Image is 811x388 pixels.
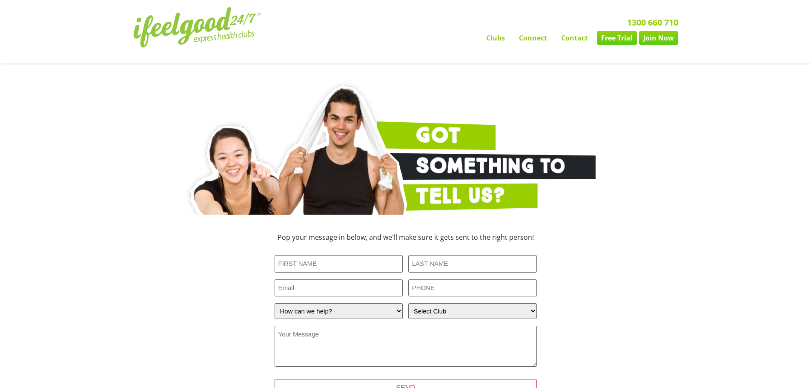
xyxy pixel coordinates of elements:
a: 1300 660 710 [627,17,678,28]
input: FIRST NAME [275,255,403,273]
input: LAST NAME [408,255,537,273]
input: Email [275,279,403,297]
nav: Menu [327,31,678,45]
a: Clubs [479,31,512,45]
h3: Pop your message in below, and we'll make sure it gets sent to the right person! [218,234,593,241]
a: Contact [554,31,595,45]
input: PHONE [408,279,537,297]
a: Free Trial [597,31,637,45]
a: Connect [512,31,554,45]
a: Join Now [639,31,678,45]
